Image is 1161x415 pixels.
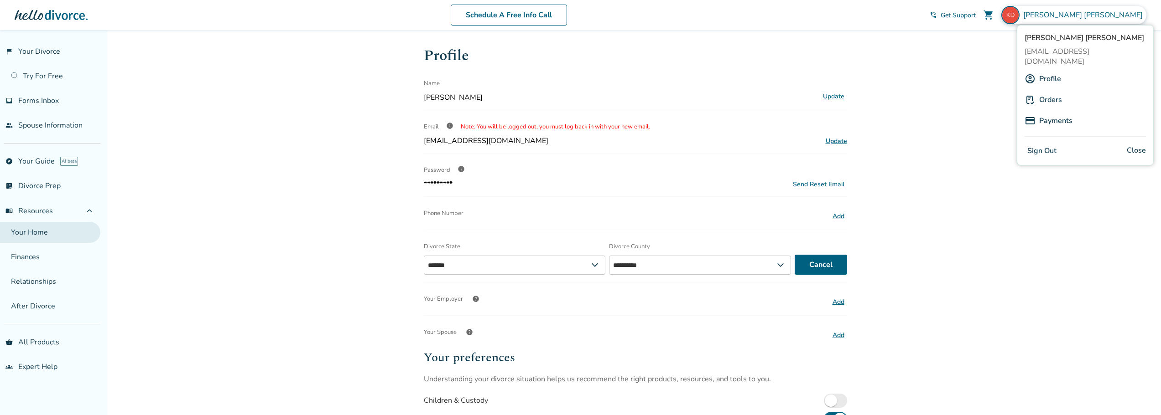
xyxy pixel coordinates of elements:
[1115,371,1161,415] iframe: Chat Widget
[1025,115,1036,126] img: P
[451,5,567,26] a: Schedule A Free Info Call
[830,329,847,341] button: Add
[461,123,650,131] span: Note: You will be logged out, you must log back in with your new email.
[795,255,847,275] button: Cancel
[424,74,440,92] span: Name
[5,48,13,55] span: flag_2
[424,204,463,222] span: Phone Number
[1025,94,1036,105] img: P
[424,290,463,308] span: Your Employer
[609,256,791,275] select: Divorce County
[1025,73,1036,84] img: A
[472,295,479,302] span: help
[826,137,847,145] span: Update
[5,97,13,104] span: inbox
[424,395,488,405] div: Children & Custody
[1127,144,1146,158] span: Close
[424,256,606,275] select: Divorce State
[1025,33,1146,43] span: [PERSON_NAME] [PERSON_NAME]
[458,165,465,173] span: info
[1039,70,1061,87] a: Profile
[1025,46,1146,67] span: [EMAIL_ADDRESS][DOMAIN_NAME]
[5,206,53,216] span: Resources
[424,118,847,136] div: Email
[424,45,847,67] h1: Profile
[820,91,847,102] button: Update
[18,96,59,106] span: Forms Inbox
[60,157,78,166] span: AI beta
[1039,112,1072,129] a: Payments
[983,10,994,20] span: shopping_cart
[84,205,95,216] span: expand_less
[1001,6,1020,24] img: kristadean29@gmail.com
[466,328,473,336] span: help
[5,338,13,346] span: shopping_basket
[941,11,976,20] span: Get Support
[424,348,847,367] h2: Your preferences
[424,136,548,146] span: [EMAIL_ADDRESS][DOMAIN_NAME]
[5,158,13,165] span: explore
[793,180,844,189] div: Send Reset Email
[424,92,817,102] span: [PERSON_NAME]
[930,11,937,19] span: phone_in_talk
[1039,91,1062,108] a: Orders
[5,363,13,370] span: groups
[790,179,847,189] button: Send Reset Email
[930,11,976,20] a: phone_in_talkGet Support
[1023,10,1146,20] span: [PERSON_NAME] [PERSON_NAME]
[5,182,13,190] span: list_alt_check
[446,122,453,129] span: info
[424,242,460,251] span: Divorce State
[830,210,847,222] button: Add
[424,166,450,174] span: Password
[609,242,650,251] span: Divorce County
[5,122,13,129] span: people
[424,323,457,341] span: Your Spouse
[830,296,847,308] button: Add
[424,374,847,384] p: Understanding your divorce situation helps us recommend the right products, resources, and tools ...
[1025,144,1059,158] button: Sign Out
[5,207,13,215] span: menu_book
